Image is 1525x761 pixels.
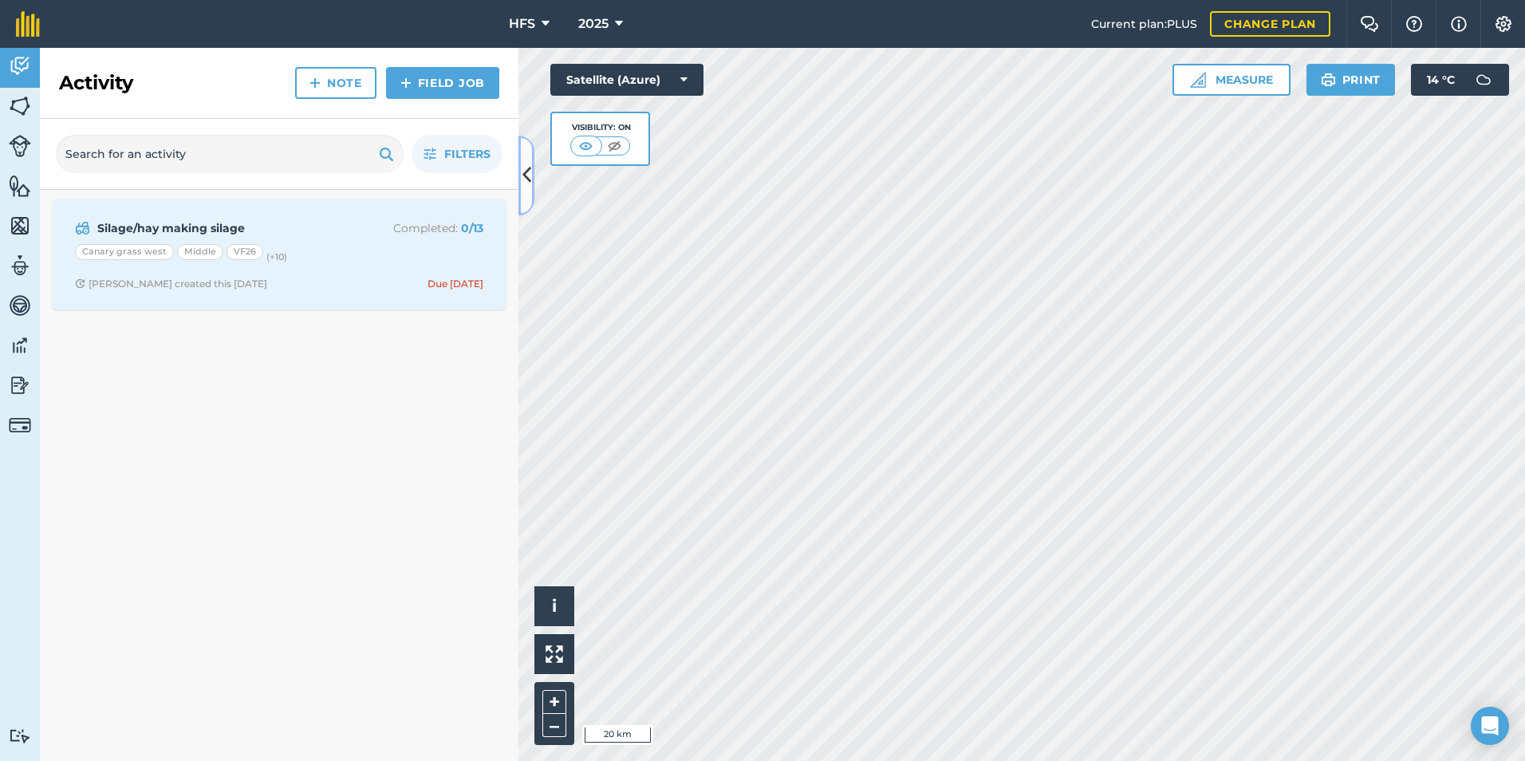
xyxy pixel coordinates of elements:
a: Change plan [1210,11,1330,37]
img: svg+xml;base64,PHN2ZyB4bWxucz0iaHR0cDovL3d3dy53My5vcmcvMjAwMC9zdmciIHdpZHRoPSIxNyIgaGVpZ2h0PSIxNy... [1451,14,1467,34]
div: [PERSON_NAME] created this [DATE] [75,278,267,290]
div: Visibility: On [570,121,631,134]
a: Field Job [386,67,499,99]
img: svg+xml;base64,PD94bWwgdmVyc2lvbj0iMS4wIiBlbmNvZGluZz0idXRmLTgiPz4KPCEtLSBHZW5lcmF0b3I6IEFkb2JlIE... [9,728,31,743]
img: svg+xml;base64,PD94bWwgdmVyc2lvbj0iMS4wIiBlbmNvZGluZz0idXRmLTgiPz4KPCEtLSBHZW5lcmF0b3I6IEFkb2JlIE... [9,373,31,397]
img: svg+xml;base64,PHN2ZyB4bWxucz0iaHR0cDovL3d3dy53My5vcmcvMjAwMC9zdmciIHdpZHRoPSIxNCIgaGVpZ2h0PSIyNC... [309,73,321,93]
span: HFS [509,14,535,34]
a: Silage/hay making silageCompleted: 0/13Canary grass westMiddleVF26(+10)Clock with arrow pointing ... [62,209,496,300]
button: 14 °C [1411,64,1509,96]
div: Canary grass west [75,244,174,260]
img: svg+xml;base64,PHN2ZyB4bWxucz0iaHR0cDovL3d3dy53My5vcmcvMjAwMC9zdmciIHdpZHRoPSIxNCIgaGVpZ2h0PSIyNC... [400,73,412,93]
img: svg+xml;base64,PHN2ZyB4bWxucz0iaHR0cDovL3d3dy53My5vcmcvMjAwMC9zdmciIHdpZHRoPSIxOSIgaGVpZ2h0PSIyNC... [379,144,394,164]
img: svg+xml;base64,PHN2ZyB4bWxucz0iaHR0cDovL3d3dy53My5vcmcvMjAwMC9zdmciIHdpZHRoPSI1NiIgaGVpZ2h0PSI2MC... [9,94,31,118]
img: svg+xml;base64,PD94bWwgdmVyc2lvbj0iMS4wIiBlbmNvZGluZz0idXRmLTgiPz4KPCEtLSBHZW5lcmF0b3I6IEFkb2JlIE... [9,414,31,436]
input: Search for an activity [56,135,404,173]
button: Measure [1172,64,1291,96]
img: Two speech bubbles overlapping with the left bubble in the forefront [1360,16,1379,32]
img: svg+xml;base64,PHN2ZyB4bWxucz0iaHR0cDovL3d3dy53My5vcmcvMjAwMC9zdmciIHdpZHRoPSI1NiIgaGVpZ2h0PSI2MC... [9,174,31,198]
small: (+ 10 ) [266,251,287,262]
img: svg+xml;base64,PD94bWwgdmVyc2lvbj0iMS4wIiBlbmNvZGluZz0idXRmLTgiPz4KPCEtLSBHZW5lcmF0b3I6IEFkb2JlIE... [1468,64,1499,96]
span: 2025 [578,14,609,34]
p: Completed : [357,219,483,237]
img: Ruler icon [1190,72,1206,88]
button: i [534,586,574,626]
button: + [542,690,566,714]
button: Satellite (Azure) [550,64,703,96]
img: Four arrows, one pointing top left, one top right, one bottom right and the last bottom left [546,645,563,663]
div: Due [DATE] [428,278,483,290]
span: i [552,596,557,616]
img: svg+xml;base64,PHN2ZyB4bWxucz0iaHR0cDovL3d3dy53My5vcmcvMjAwMC9zdmciIHdpZHRoPSI1NiIgaGVpZ2h0PSI2MC... [9,214,31,238]
img: fieldmargin Logo [16,11,40,37]
span: 14 ° C [1427,64,1455,96]
img: svg+xml;base64,PD94bWwgdmVyc2lvbj0iMS4wIiBlbmNvZGluZz0idXRmLTgiPz4KPCEtLSBHZW5lcmF0b3I6IEFkb2JlIE... [9,135,31,157]
img: Clock with arrow pointing clockwise [75,278,85,289]
button: Filters [412,135,502,173]
img: A question mark icon [1405,16,1424,32]
img: svg+xml;base64,PHN2ZyB4bWxucz0iaHR0cDovL3d3dy53My5vcmcvMjAwMC9zdmciIHdpZHRoPSIxOSIgaGVpZ2h0PSIyNC... [1321,70,1336,89]
span: Filters [444,145,491,163]
button: Print [1306,64,1396,96]
strong: Silage/hay making silage [97,219,350,237]
img: svg+xml;base64,PHN2ZyB4bWxucz0iaHR0cDovL3d3dy53My5vcmcvMjAwMC9zdmciIHdpZHRoPSI1MCIgaGVpZ2h0PSI0MC... [605,138,625,154]
img: svg+xml;base64,PD94bWwgdmVyc2lvbj0iMS4wIiBlbmNvZGluZz0idXRmLTgiPz4KPCEtLSBHZW5lcmF0b3I6IEFkb2JlIE... [75,219,90,238]
div: Open Intercom Messenger [1471,707,1509,745]
strong: 0 / 13 [461,221,483,235]
img: svg+xml;base64,PD94bWwgdmVyc2lvbj0iMS4wIiBlbmNvZGluZz0idXRmLTgiPz4KPCEtLSBHZW5lcmF0b3I6IEFkb2JlIE... [9,54,31,78]
img: svg+xml;base64,PHN2ZyB4bWxucz0iaHR0cDovL3d3dy53My5vcmcvMjAwMC9zdmciIHdpZHRoPSI1MCIgaGVpZ2h0PSI0MC... [576,138,596,154]
img: svg+xml;base64,PD94bWwgdmVyc2lvbj0iMS4wIiBlbmNvZGluZz0idXRmLTgiPz4KPCEtLSBHZW5lcmF0b3I6IEFkb2JlIE... [9,294,31,317]
img: svg+xml;base64,PD94bWwgdmVyc2lvbj0iMS4wIiBlbmNvZGluZz0idXRmLTgiPz4KPCEtLSBHZW5lcmF0b3I6IEFkb2JlIE... [9,333,31,357]
img: A cog icon [1494,16,1513,32]
a: Note [295,67,376,99]
div: Middle [177,244,223,260]
button: – [542,714,566,737]
img: svg+xml;base64,PD94bWwgdmVyc2lvbj0iMS4wIiBlbmNvZGluZz0idXRmLTgiPz4KPCEtLSBHZW5lcmF0b3I6IEFkb2JlIE... [9,254,31,278]
div: VF26 [227,244,263,260]
h2: Activity [59,70,133,96]
span: Current plan : PLUS [1091,15,1197,33]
